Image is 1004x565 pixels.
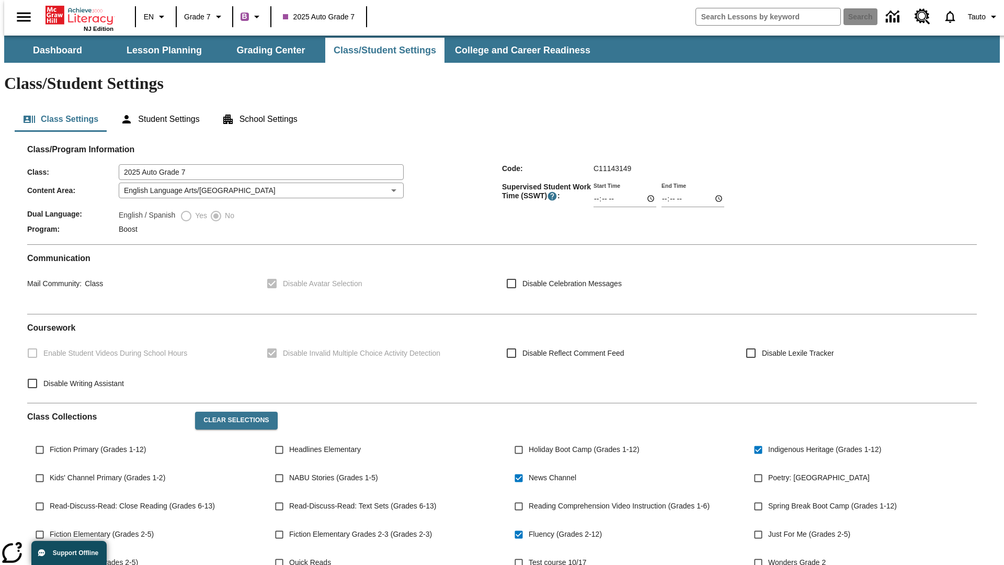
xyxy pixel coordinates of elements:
button: Class Settings [15,107,107,132]
span: Holiday Boot Camp (Grades 1-12) [529,444,640,455]
span: Boost [119,225,138,233]
button: Language: EN, Select a language [139,7,173,26]
span: C11143149 [594,164,631,173]
span: Disable Invalid Multiple Choice Activity Detection [283,348,440,359]
span: Content Area : [27,186,119,195]
div: Class/Student Settings [15,107,989,132]
span: Headlines Elementary [289,444,361,455]
span: Poetry: [GEOGRAPHIC_DATA] [768,472,870,483]
span: Reading Comprehension Video Instruction (Grades 1-6) [529,501,710,512]
button: Dashboard [5,38,110,63]
button: Lesson Planning [112,38,216,63]
span: B [242,10,247,23]
span: Yes [192,210,207,221]
button: Student Settings [112,107,208,132]
span: Dual Language : [27,210,119,218]
label: English / Spanish [119,210,175,222]
button: School Settings [213,107,306,132]
span: Class : [27,168,119,176]
h2: Communication [27,253,977,263]
span: Disable Celebration Messages [522,278,622,289]
span: Enable Student Videos During School Hours [43,348,187,359]
span: NABU Stories (Grades 1-5) [289,472,378,483]
span: No [222,210,234,221]
span: Disable Avatar Selection [283,278,362,289]
span: Kids' Channel Primary (Grades 1-2) [50,472,165,483]
button: Class/Student Settings [325,38,444,63]
span: NJ Edition [84,26,113,32]
div: Home [45,4,113,32]
input: search field [696,8,840,25]
div: Communication [27,253,977,306]
a: Resource Center, Will open in new tab [908,3,937,31]
span: Supervised Student Work Time (SSWT) : [502,183,594,201]
h2: Class Collections [27,412,187,422]
span: Program : [27,225,119,233]
span: EN [144,12,154,22]
input: Class [119,164,404,180]
a: Home [45,5,113,26]
div: SubNavbar [4,38,600,63]
div: English Language Arts/[GEOGRAPHIC_DATA] [119,183,404,198]
span: Code : [502,164,594,173]
span: Support Offline [53,549,98,557]
span: Indigenous Heritage (Grades 1-12) [768,444,881,455]
button: Clear Selections [195,412,277,430]
span: Fiction Elementary (Grades 2-5) [50,529,154,540]
a: Notifications [937,3,964,30]
button: Boost Class color is purple. Change class color [236,7,267,26]
button: Profile/Settings [964,7,1004,26]
span: Class [82,279,103,288]
div: Class/Program Information [27,155,977,236]
span: Disable Writing Assistant [43,378,124,389]
span: Spring Break Boot Camp (Grades 1-12) [768,501,897,512]
span: Fiction Elementary Grades 2-3 (Grades 2-3) [289,529,432,540]
span: Mail Community : [27,279,82,288]
span: News Channel [529,472,576,483]
span: Fiction Primary (Grades 1-12) [50,444,146,455]
label: End Time [661,182,686,189]
span: Disable Lexile Tracker [762,348,834,359]
button: Support Offline [31,541,107,565]
span: Read-Discuss-Read: Text Sets (Grades 6-13) [289,501,436,512]
span: Disable Reflect Comment Feed [522,348,624,359]
button: Open side menu [8,2,39,32]
span: Tauto [968,12,986,22]
span: Grade 7 [184,12,211,22]
button: College and Career Readiness [447,38,599,63]
button: Grading Center [219,38,323,63]
label: Start Time [594,182,620,189]
span: 2025 Auto Grade 7 [283,12,355,22]
h1: Class/Student Settings [4,74,1000,93]
div: SubNavbar [4,36,1000,63]
span: Read-Discuss-Read: Close Reading (Grades 6-13) [50,501,215,512]
h2: Course work [27,323,977,333]
span: Fluency (Grades 2-12) [529,529,602,540]
button: Grade: Grade 7, Select a grade [180,7,229,26]
div: Coursework [27,323,977,394]
span: Just For Me (Grades 2-5) [768,529,850,540]
h2: Class/Program Information [27,144,977,154]
button: Supervised Student Work Time is the timeframe when students can take LevelSet and when lessons ar... [547,191,557,201]
a: Data Center [880,3,908,31]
